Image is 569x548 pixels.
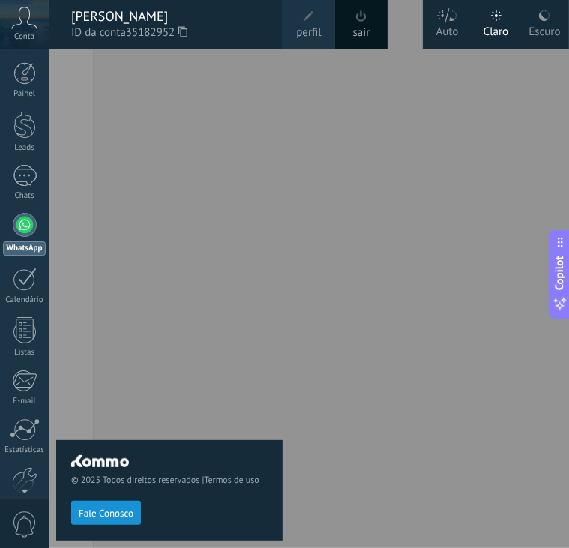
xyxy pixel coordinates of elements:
[353,25,370,41] a: sair
[3,89,46,99] div: Painel
[71,25,268,41] span: ID da conta
[71,475,268,486] span: © 2025 Todos direitos reservados |
[3,191,46,201] div: Chats
[3,241,46,256] div: WhatsApp
[529,10,560,49] div: Escuro
[3,445,46,455] div: Estatísticas
[71,501,141,525] button: Fale Conosco
[71,507,141,518] a: Fale Conosco
[14,32,34,42] span: Conta
[3,348,46,358] div: Listas
[553,256,568,290] span: Copilot
[296,25,321,41] span: perfil
[484,10,509,49] div: Claro
[126,25,187,41] span: 35182952
[436,10,459,49] div: Auto
[3,143,46,153] div: Leads
[79,508,133,519] span: Fale Conosco
[71,8,268,25] div: [PERSON_NAME]
[204,475,259,486] a: Termos de uso
[3,397,46,406] div: E-mail
[3,295,46,305] div: Calendário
